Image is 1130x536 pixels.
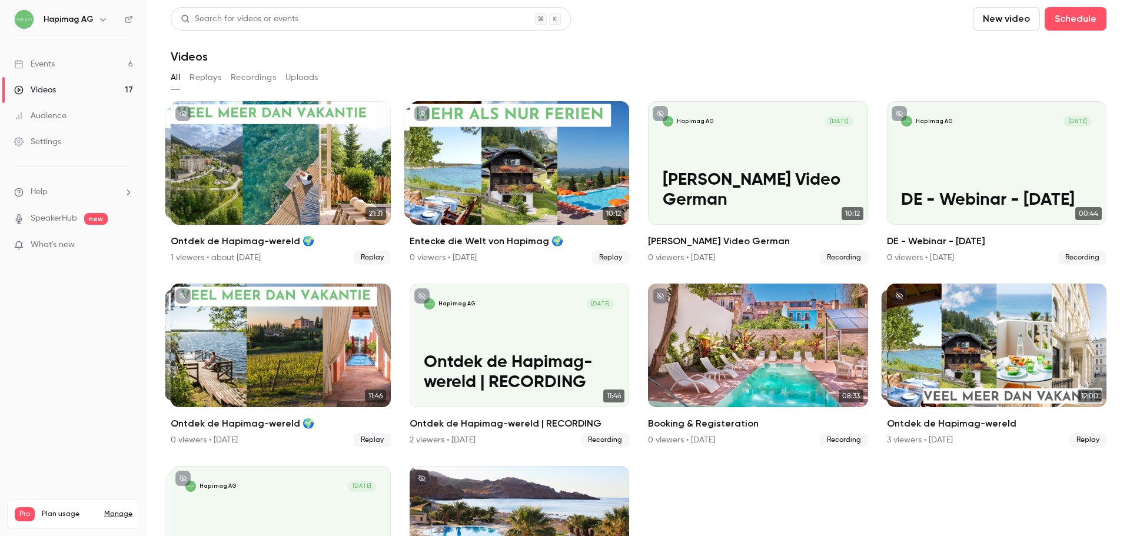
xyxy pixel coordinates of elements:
[887,434,953,446] div: 3 viewers • [DATE]
[648,234,868,248] h2: [PERSON_NAME] Video German
[84,213,108,225] span: new
[171,49,208,64] h1: Videos
[190,68,221,87] button: Replays
[410,234,630,248] h2: Entecke die Welt von Hapimag 🌍
[104,510,132,519] a: Manage
[175,106,191,121] button: unpublished
[365,207,386,220] span: 21:31
[410,284,630,447] a: Ontdek de Hapimag-wereld | RECORDINGHapimag AG[DATE]Ontdek de Hapimag-wereld | RECORDING11:46Ontd...
[285,68,318,87] button: Uploads
[887,284,1107,447] li: Ontdek de Hapimag-wereld
[410,101,630,265] li: Entecke die Welt von Hapimag 🌍
[653,288,668,304] button: unpublished
[410,434,476,446] div: 2 viewers • [DATE]
[842,207,863,220] span: 10:12
[825,116,853,126] span: [DATE]
[171,434,238,446] div: 0 viewers • [DATE]
[14,84,56,96] div: Videos
[901,116,912,126] img: DE - Webinar - 16.06.25
[171,101,391,265] li: Ontdek de Hapimag-wereld 🌍
[175,288,191,304] button: unpublished
[1075,207,1102,220] span: 00:44
[424,298,434,309] img: Ontdek de Hapimag-wereld | RECORDING
[648,434,715,446] div: 0 viewers • [DATE]
[410,101,630,265] a: 10:1210:12Entecke die Welt von Hapimag 🌍0 viewers • [DATE]Replay
[171,101,391,265] a: 21:3121:31Ontdek de Hapimag-wereld 🌍1 viewers • about [DATE]Replay
[603,207,624,220] span: 10:12
[901,191,1092,211] p: DE - Webinar - [DATE]
[648,101,868,265] li: Nicole Video German
[887,101,1107,265] li: DE - Webinar - 16.06.25
[648,252,715,264] div: 0 viewers • [DATE]
[1058,251,1106,265] span: Recording
[15,507,35,521] span: Pro
[1069,433,1106,447] span: Replay
[887,234,1107,248] h2: DE - Webinar - [DATE]
[348,481,376,491] span: [DATE]
[365,389,386,402] span: 11:46
[424,353,614,392] p: Ontdek de Hapimag-wereld | RECORDING
[820,433,868,447] span: Recording
[171,284,391,447] li: Ontdek de Hapimag-wereld 🌍
[648,284,868,447] a: 08:33Booking & Registeration0 viewers • [DATE]Recording
[887,252,954,264] div: 0 viewers • [DATE]
[410,417,630,431] h2: Ontdek de Hapimag-wereld | RECORDING
[603,389,624,402] span: 11:46
[663,116,673,126] img: Nicole Video German
[820,251,868,265] span: Recording
[171,284,391,447] a: 11:4611:46Ontdek de Hapimag-wereld 🌍0 viewers • [DATE]Replay
[1045,7,1106,31] button: Schedule
[1078,389,1102,402] span: 12:00
[175,471,191,486] button: unpublished
[200,482,237,490] p: Hapimag AG
[14,58,55,70] div: Events
[414,106,430,121] button: unpublished
[916,118,953,125] p: Hapimag AG
[648,417,868,431] h2: Booking & Registeration
[677,118,714,125] p: Hapimag AG
[171,234,391,248] h2: Ontdek de Hapimag-wereld 🌍
[892,106,907,121] button: unpublished
[171,417,391,431] h2: Ontdek de Hapimag-wereld 🌍
[44,14,94,25] h6: Hapimag AG
[14,186,133,198] li: help-dropdown-opener
[414,288,430,304] button: unpublished
[31,212,77,225] a: SpeakerHub
[42,510,97,519] span: Plan usage
[586,298,614,309] span: [DATE]
[410,284,630,447] li: Ontdek de Hapimag-wereld | RECORDING
[648,101,868,265] a: Nicole Video GermanHapimag AG[DATE][PERSON_NAME] Video German10:12[PERSON_NAME] Video German0 vie...
[185,481,196,491] img: Test Replay Video
[648,284,868,447] li: Booking & Registeration
[31,186,48,198] span: Help
[31,239,75,251] span: What's new
[887,417,1107,431] h2: Ontdek de Hapimag-wereld
[1063,116,1092,126] span: [DATE]
[892,288,907,304] button: unpublished
[14,136,61,148] div: Settings
[663,171,853,210] p: [PERSON_NAME] Video German
[14,110,67,122] div: Audience
[15,10,34,29] img: Hapimag AG
[973,7,1040,31] button: New video
[581,433,629,447] span: Recording
[438,300,476,308] p: Hapimag AG
[354,251,391,265] span: Replay
[592,251,629,265] span: Replay
[410,252,477,264] div: 0 viewers • [DATE]
[171,7,1106,529] section: Videos
[354,433,391,447] span: Replay
[653,106,668,121] button: unpublished
[119,240,133,251] iframe: Noticeable Trigger
[231,68,276,87] button: Recordings
[887,284,1107,447] a: 12:0012:00Ontdek de Hapimag-wereld3 viewers • [DATE]Replay
[171,252,261,264] div: 1 viewers • about [DATE]
[171,68,180,87] button: All
[181,13,298,25] div: Search for videos or events
[839,389,863,402] span: 08:33
[887,101,1107,265] a: DE - Webinar - 16.06.25Hapimag AG[DATE]DE - Webinar - [DATE]00:44DE - Webinar - [DATE]0 viewers •...
[414,471,430,486] button: unpublished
